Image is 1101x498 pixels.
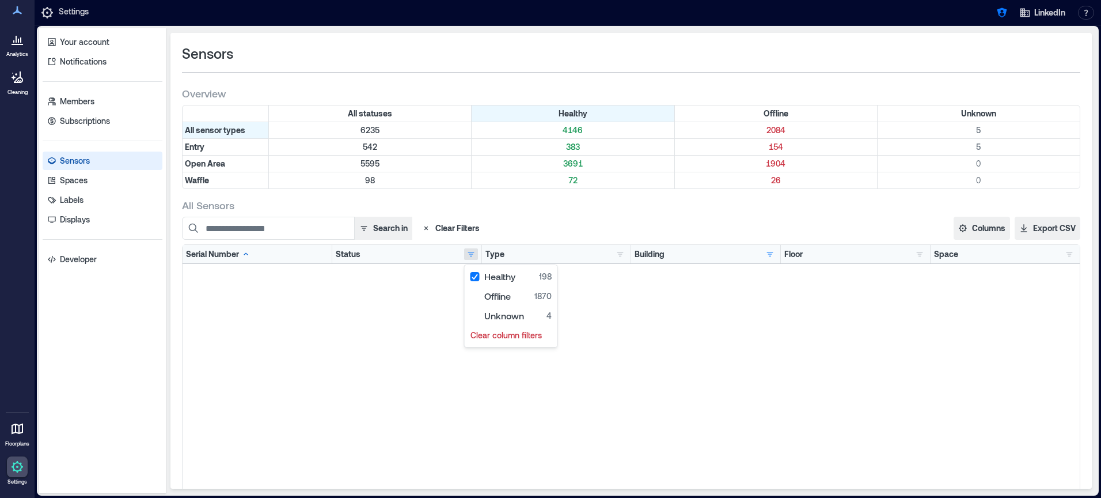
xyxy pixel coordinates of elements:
[677,141,875,153] p: 154
[60,115,110,127] p: Subscriptions
[43,191,162,209] a: Labels
[675,105,878,122] div: Filter by Status: Offline
[675,172,878,188] div: Filter by Type: Waffle & Status: Offline
[472,156,674,172] div: Filter by Type: Open Area & Status: Healthy
[472,172,674,188] div: Filter by Type: Waffle & Status: Healthy
[43,152,162,170] a: Sensors
[60,56,107,67] p: Notifications
[5,440,29,447] p: Floorplans
[354,217,412,240] button: Search in
[336,248,360,260] div: Status
[675,156,878,172] div: Filter by Type: Open Area & Status: Offline
[677,158,875,169] p: 1904
[878,105,1080,122] div: Filter by Status: Unknown
[60,155,90,167] p: Sensors
[934,248,958,260] div: Space
[271,124,469,136] p: 6235
[880,158,1077,169] p: 0
[474,141,671,153] p: 383
[880,124,1077,136] p: 5
[182,86,226,100] span: Overview
[474,124,671,136] p: 4146
[677,175,875,186] p: 26
[60,175,88,186] p: Spaces
[43,52,162,71] a: Notifications
[675,139,878,155] div: Filter by Type: Entry & Status: Offline
[43,33,162,51] a: Your account
[6,51,28,58] p: Analytics
[3,63,32,99] a: Cleaning
[60,36,109,48] p: Your account
[182,44,233,63] span: Sensors
[1015,217,1080,240] button: Export CSV
[269,105,472,122] div: All statuses
[878,172,1080,188] div: Filter by Type: Waffle & Status: Unknown (0 sensors)
[3,25,32,61] a: Analytics
[2,415,33,451] a: Floorplans
[880,141,1077,153] p: 5
[1016,3,1069,22] button: LinkedIn
[784,248,803,260] div: Floor
[7,89,28,96] p: Cleaning
[271,141,469,153] p: 542
[60,214,90,225] p: Displays
[635,248,665,260] div: Building
[60,194,83,206] p: Labels
[1034,7,1065,18] span: LinkedIn
[954,217,1010,240] button: Columns
[878,139,1080,155] div: Filter by Type: Entry & Status: Unknown
[59,6,89,20] p: Settings
[271,158,469,169] p: 5595
[43,250,162,269] a: Developer
[472,105,674,122] div: Filter by Status: Healthy (active - click to clear)
[880,175,1077,186] p: 0
[183,172,269,188] div: Filter by Type: Waffle
[43,92,162,111] a: Members
[60,96,94,107] p: Members
[3,453,31,489] a: Settings
[472,139,674,155] div: Filter by Type: Entry & Status: Healthy
[878,156,1080,172] div: Filter by Type: Open Area & Status: Unknown (0 sensors)
[43,171,162,190] a: Spaces
[474,158,671,169] p: 3691
[7,478,27,485] p: Settings
[677,124,875,136] p: 2084
[417,217,484,240] button: Clear Filters
[485,248,504,260] div: Type
[271,175,469,186] p: 98
[182,198,234,212] span: All Sensors
[186,248,250,260] div: Serial Number
[60,254,97,265] p: Developer
[474,175,671,186] p: 72
[183,156,269,172] div: Filter by Type: Open Area
[183,139,269,155] div: Filter by Type: Entry
[43,112,162,130] a: Subscriptions
[183,122,269,138] div: All sensor types
[43,210,162,229] a: Displays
